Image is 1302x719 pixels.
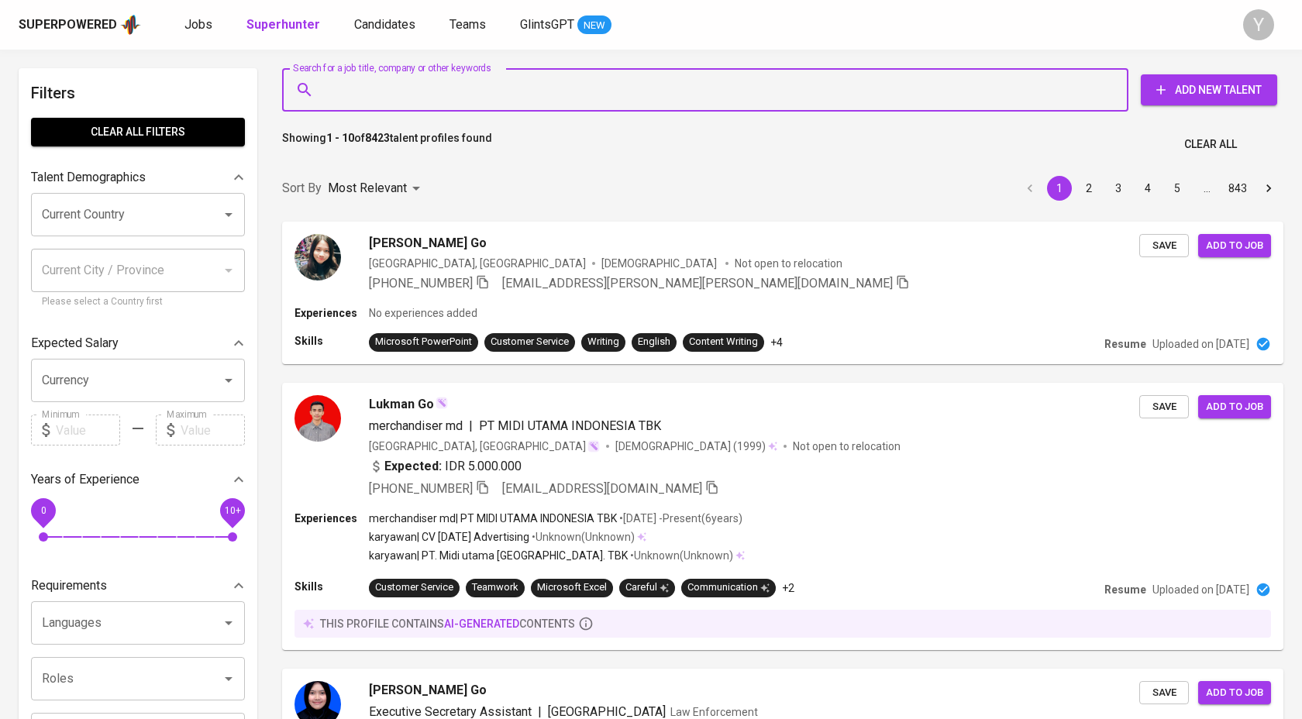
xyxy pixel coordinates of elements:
[31,576,107,595] p: Requirements
[770,335,783,350] p: +4
[354,17,415,32] span: Candidates
[369,529,529,545] p: karyawan | CV [DATE] Advertising
[31,162,245,193] div: Talent Demographics
[548,704,666,719] span: [GEOGRAPHIC_DATA]
[369,481,473,496] span: [PHONE_NUMBER]
[328,174,425,203] div: Most Relevant
[181,415,245,446] input: Value
[1015,176,1283,201] nav: pagination navigation
[369,234,487,253] span: [PERSON_NAME] Go
[328,179,407,198] p: Most Relevant
[224,505,240,516] span: 10+
[365,132,390,144] b: 8423
[601,256,719,271] span: [DEMOGRAPHIC_DATA]
[628,548,733,563] p: • Unknown ( Unknown )
[1139,681,1189,705] button: Save
[782,580,794,596] p: +2
[369,704,532,719] span: Executive Secretary Assistant
[1153,81,1265,100] span: Add New Talent
[502,481,702,496] span: [EMAIL_ADDRESS][DOMAIN_NAME]
[369,276,473,291] span: [PHONE_NUMBER]
[294,333,369,349] p: Skills
[184,17,212,32] span: Jobs
[615,439,733,454] span: [DEMOGRAPHIC_DATA]
[294,579,369,594] p: Skills
[1147,684,1181,702] span: Save
[520,15,611,35] a: GlintsGPT NEW
[1047,176,1072,201] button: page 1
[369,457,522,476] div: IDR 5.000.000
[184,15,215,35] a: Jobs
[491,335,569,349] div: Customer Service
[638,335,670,349] div: English
[1194,181,1219,196] div: …
[19,13,141,36] a: Superpoweredapp logo
[218,370,239,391] button: Open
[120,13,141,36] img: app logo
[617,511,742,526] p: • [DATE] - Present ( 6 years )
[625,580,669,595] div: Careful
[384,457,442,476] b: Expected:
[469,417,473,435] span: |
[31,464,245,495] div: Years of Experience
[1165,176,1190,201] button: Go to page 5
[479,418,661,433] span: PT MIDI UTAMA INDONESIA TBK
[369,305,477,321] p: No experiences added
[31,81,245,105] h6: Filters
[472,580,518,595] div: Teamwork
[1147,237,1181,255] span: Save
[1104,336,1146,352] p: Resume
[326,132,354,144] b: 1 - 10
[282,222,1283,364] a: [PERSON_NAME] Go[GEOGRAPHIC_DATA], [GEOGRAPHIC_DATA][DEMOGRAPHIC_DATA] Not open to relocation[PHO...
[1206,237,1263,255] span: Add to job
[282,383,1283,650] a: Lukman Gomerchandiser md|PT MIDI UTAMA INDONESIA TBK[GEOGRAPHIC_DATA], [GEOGRAPHIC_DATA][DEMOGRAP...
[449,15,489,35] a: Teams
[218,668,239,690] button: Open
[218,612,239,634] button: Open
[689,335,758,349] div: Content Writing
[537,580,607,595] div: Microsoft Excel
[1198,395,1271,419] button: Add to job
[375,335,472,349] div: Microsoft PowerPoint
[1243,9,1274,40] div: Y
[246,17,320,32] b: Superhunter
[1224,176,1252,201] button: Go to page 843
[31,334,119,353] p: Expected Salary
[320,616,575,631] p: this profile contains contents
[369,418,463,433] span: merchandiser md
[670,706,758,718] span: Law Enforcement
[31,168,146,187] p: Talent Demographics
[436,397,448,409] img: magic_wand.svg
[1106,176,1131,201] button: Go to page 3
[369,511,617,526] p: merchandiser md | PT MIDI UTAMA INDONESIA TBK
[40,505,46,516] span: 0
[1206,684,1263,702] span: Add to job
[1256,176,1281,201] button: Go to next page
[294,511,369,526] p: Experiences
[1147,398,1181,416] span: Save
[294,234,341,280] img: 3110573f42b85bea6c21159f0c084798.jpg
[735,256,842,271] p: Not open to relocation
[529,529,635,545] p: • Unknown ( Unknown )
[19,16,117,34] div: Superpowered
[369,548,628,563] p: karyawan | PT. Midi utama [GEOGRAPHIC_DATA]. TBK
[793,439,901,454] p: Not open to relocation
[1178,130,1243,159] button: Clear All
[354,15,418,35] a: Candidates
[520,17,574,32] span: GlintsGPT
[502,276,893,291] span: [EMAIL_ADDRESS][PERSON_NAME][PERSON_NAME][DOMAIN_NAME]
[577,18,611,33] span: NEW
[42,294,234,310] p: Please select a Country first
[1104,582,1146,597] p: Resume
[1152,582,1249,597] p: Uploaded on [DATE]
[246,15,323,35] a: Superhunter
[282,130,492,159] p: Showing of talent profiles found
[369,395,434,414] span: Lukman Go
[294,395,341,442] img: d218af8813472841a35f5233c3ffcefe.jpeg
[1198,681,1271,705] button: Add to job
[31,118,245,146] button: Clear All filters
[1206,398,1263,416] span: Add to job
[369,256,586,271] div: [GEOGRAPHIC_DATA], [GEOGRAPHIC_DATA]
[31,328,245,359] div: Expected Salary
[1139,395,1189,419] button: Save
